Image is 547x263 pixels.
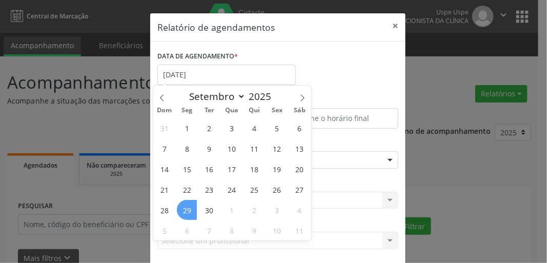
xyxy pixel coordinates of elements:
label: DATA DE AGENDAMENTO [157,49,238,65]
span: Dom [153,107,176,114]
span: Outubro 2, 2025 [245,200,265,220]
input: Selecione o horário final [280,108,398,129]
span: Setembro 30, 2025 [199,200,219,220]
span: Agosto 31, 2025 [154,118,174,138]
span: Outubro 10, 2025 [267,220,287,240]
span: Setembro 23, 2025 [199,179,219,199]
span: Setembro 18, 2025 [245,159,265,179]
span: Setembro 7, 2025 [154,138,174,158]
span: Qui [244,107,266,114]
span: Setembro 12, 2025 [267,138,287,158]
button: Close [385,13,406,38]
span: Outubro 5, 2025 [154,220,174,240]
span: Setembro 19, 2025 [267,159,287,179]
span: Setembro 3, 2025 [222,118,242,138]
span: Outubro 7, 2025 [199,220,219,240]
span: Setembro 8, 2025 [177,138,197,158]
span: Setembro 5, 2025 [267,118,287,138]
span: Setembro 20, 2025 [290,159,310,179]
span: Setembro 21, 2025 [154,179,174,199]
span: Setembro 11, 2025 [245,138,265,158]
span: Outubro 9, 2025 [245,220,265,240]
span: Setembro 1, 2025 [177,118,197,138]
label: ATÉ [280,92,398,108]
span: Setembro 27, 2025 [290,179,310,199]
span: Setembro 25, 2025 [245,179,265,199]
span: Outubro 8, 2025 [222,220,242,240]
span: Outubro 11, 2025 [290,220,310,240]
span: Seg [176,107,198,114]
span: Setembro 26, 2025 [267,179,287,199]
span: Setembro 22, 2025 [177,179,197,199]
span: Setembro 24, 2025 [222,179,242,199]
span: Setembro 28, 2025 [154,200,174,220]
span: Sex [266,107,289,114]
span: Setembro 14, 2025 [154,159,174,179]
span: Setembro 15, 2025 [177,159,197,179]
span: Qua [221,107,244,114]
span: Setembro 4, 2025 [245,118,265,138]
span: Outubro 1, 2025 [222,200,242,220]
select: Month [185,89,246,104]
span: Ter [198,107,221,114]
span: Setembro 10, 2025 [222,138,242,158]
span: Setembro 16, 2025 [199,159,219,179]
span: Setembro 13, 2025 [290,138,310,158]
span: Outubro 3, 2025 [267,200,287,220]
input: Selecione uma data ou intervalo [157,65,296,85]
span: Setembro 9, 2025 [199,138,219,158]
span: Sáb [289,107,311,114]
span: Setembro 17, 2025 [222,159,242,179]
span: Setembro 2, 2025 [199,118,219,138]
span: Outubro 4, 2025 [290,200,310,220]
h5: Relatório de agendamentos [157,21,275,34]
span: Outubro 6, 2025 [177,220,197,240]
span: Setembro 29, 2025 [177,200,197,220]
span: Setembro 6, 2025 [290,118,310,138]
input: Year [246,90,279,103]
